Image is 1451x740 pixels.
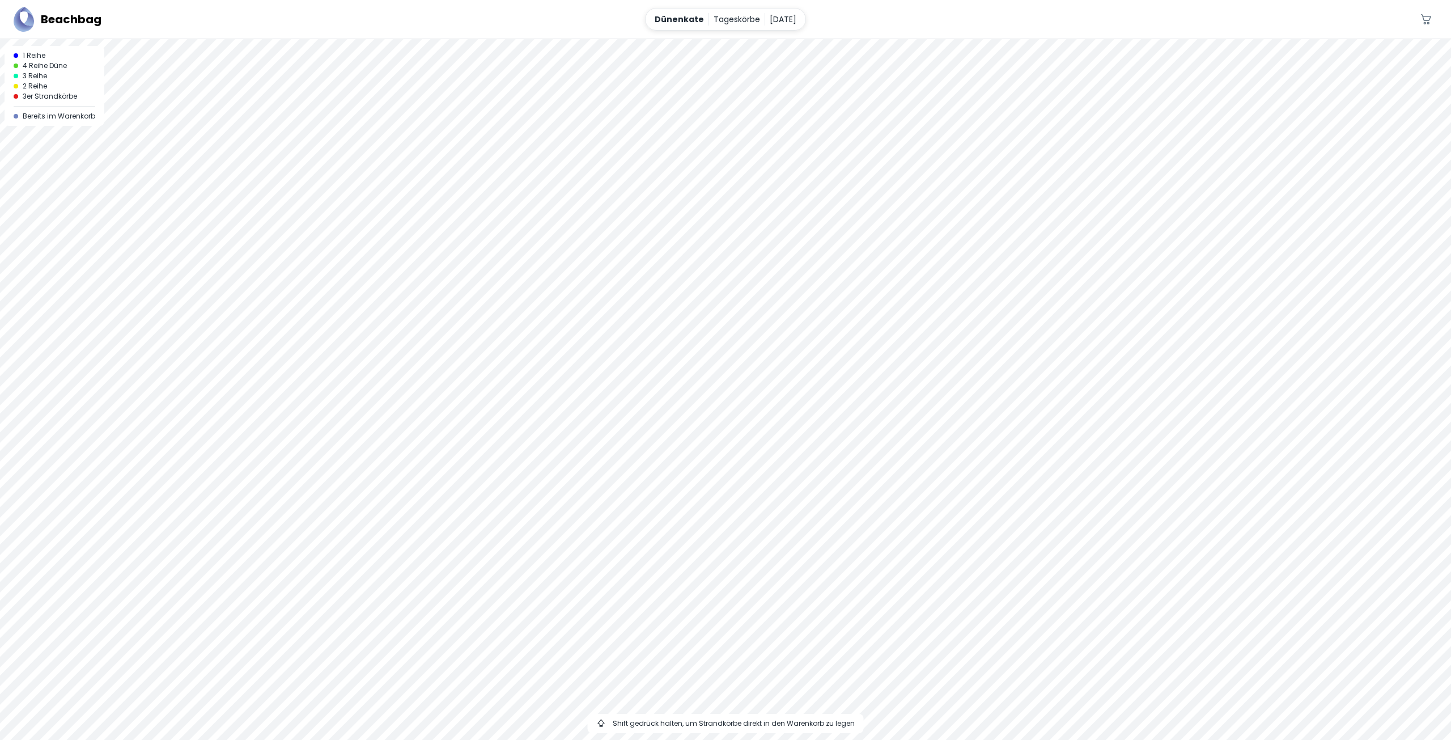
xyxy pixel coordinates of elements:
[23,50,45,61] span: 1 Reihe
[41,11,101,28] h5: Beachbag
[23,61,67,71] span: 4 Reihe Düne
[23,81,47,91] span: 2 Reihe
[23,91,77,102] span: 3er Strandkörbe
[770,13,796,26] p: [DATE]
[655,13,704,26] p: Dünenkate
[23,71,47,81] span: 3 Reihe
[23,111,95,121] span: Bereits im Warenkorb
[714,13,760,26] p: Tageskörbe
[613,718,855,729] span: Shift gedrück halten, um Strandkörbe direkt in den Warenkorb zu legen
[14,7,101,32] a: BeachbagBeachbag
[14,7,34,32] img: Beachbag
